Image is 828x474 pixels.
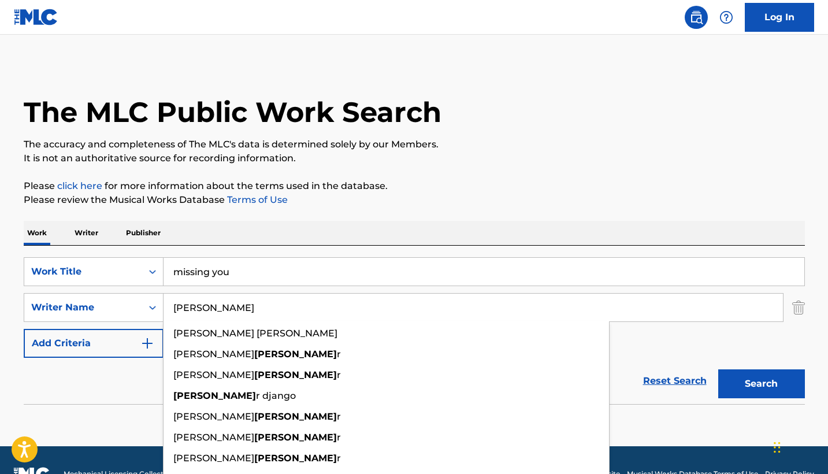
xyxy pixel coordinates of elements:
[14,9,58,25] img: MLC Logo
[337,453,341,464] span: r
[254,432,337,443] strong: [PERSON_NAME]
[24,138,805,151] p: The accuracy and completeness of The MLC's data is determined solely by our Members.
[173,328,337,339] span: [PERSON_NAME] [PERSON_NAME]
[173,432,254,443] span: [PERSON_NAME]
[715,6,738,29] div: Help
[173,411,254,422] span: [PERSON_NAME]
[173,349,254,360] span: [PERSON_NAME]
[71,221,102,245] p: Writer
[337,349,341,360] span: r
[256,390,296,401] span: r django
[337,411,341,422] span: r
[122,221,164,245] p: Publisher
[24,193,805,207] p: Please review the Musical Works Database
[337,369,341,380] span: r
[173,390,256,401] strong: [PERSON_NAME]
[719,10,733,24] img: help
[637,368,712,394] a: Reset Search
[31,301,135,314] div: Writer Name
[254,453,337,464] strong: [PERSON_NAME]
[24,95,441,129] h1: The MLC Public Work Search
[24,179,805,193] p: Please for more information about the terms used in the database.
[689,10,703,24] img: search
[24,329,164,358] button: Add Criteria
[254,369,337,380] strong: [PERSON_NAME]
[774,430,781,465] div: Drag
[24,257,805,404] form: Search Form
[254,411,337,422] strong: [PERSON_NAME]
[173,369,254,380] span: [PERSON_NAME]
[770,419,828,474] iframe: Chat Widget
[173,453,254,464] span: [PERSON_NAME]
[57,180,102,191] a: click here
[254,349,337,360] strong: [PERSON_NAME]
[685,6,708,29] a: Public Search
[337,432,341,443] span: r
[24,221,50,245] p: Work
[792,293,805,322] img: Delete Criterion
[140,336,154,350] img: 9d2ae6d4665cec9f34b9.svg
[718,369,805,398] button: Search
[31,265,135,279] div: Work Title
[225,194,288,205] a: Terms of Use
[24,151,805,165] p: It is not an authoritative source for recording information.
[745,3,814,32] a: Log In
